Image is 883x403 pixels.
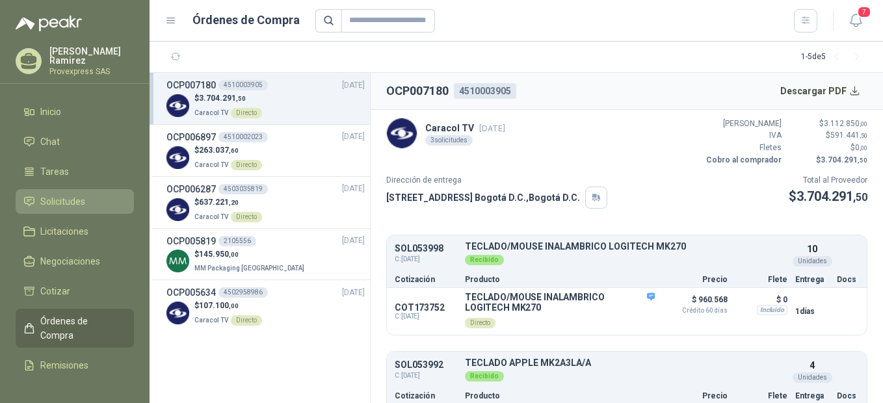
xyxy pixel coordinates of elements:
p: Cobro al comprador [704,154,782,166]
span: C: [DATE] [395,370,457,381]
p: Precio [663,392,728,400]
p: Provexpress SAS [49,68,134,75]
p: 10 [807,242,817,256]
span: Tareas [40,164,69,179]
p: IVA [704,129,782,142]
img: Company Logo [166,94,189,117]
div: 1 - 5 de 5 [801,47,867,68]
h1: Órdenes de Compra [192,11,300,29]
span: 263.037 [199,146,239,155]
p: [PERSON_NAME] [704,118,782,130]
span: [DATE] [342,287,365,299]
span: [DATE] [342,131,365,143]
span: ,00 [229,251,239,258]
div: 4510002023 [218,132,268,142]
h3: OCP007180 [166,78,216,92]
a: Negociaciones [16,249,134,274]
span: C: [DATE] [395,254,457,265]
div: Recibido [465,255,504,265]
p: TECLADO/MOUSE INALAMBRICO LOGITECH MK270 [465,242,787,252]
div: Directo [465,318,495,328]
p: $ [789,187,867,207]
span: Chat [40,135,60,149]
p: $ 960.568 [663,292,728,314]
p: Flete [735,392,787,400]
h2: OCP007180 [386,82,449,100]
a: OCP0071804510003905[DATE] Company Logo$3.704.291,50Caracol TVDirecto [166,78,365,119]
img: Company Logo [166,302,189,324]
p: $ [789,118,867,130]
div: Directo [231,160,262,170]
p: SOL053998 [395,244,457,253]
div: Directo [231,108,262,118]
div: Unidades [793,256,832,266]
h3: OCP006287 [166,182,216,196]
span: Inicio [40,105,61,119]
span: Caracol TV [194,317,228,324]
div: Incluido [757,305,787,315]
span: [DATE] [342,235,365,247]
img: Company Logo [166,146,189,169]
a: Remisiones [16,353,134,378]
span: ,50 [236,95,246,102]
span: [DATE] [342,183,365,195]
span: ,20 [229,199,239,206]
p: $ [194,300,262,312]
p: COT173752 [395,302,457,313]
a: OCP0068974510002023[DATE] Company Logo$263.037,60Caracol TVDirecto [166,130,365,171]
p: $ [194,248,307,261]
p: $ [789,154,867,166]
span: 637.221 [199,198,239,207]
p: $ [194,92,262,105]
span: Órdenes de Compra [40,314,122,343]
a: Cotizar [16,279,134,304]
p: SOL053992 [395,360,457,370]
img: Company Logo [387,118,417,148]
div: Directo [231,212,262,222]
a: Licitaciones [16,219,134,244]
span: Caracol TV [194,109,228,116]
img: Company Logo [166,198,189,221]
p: Entrega [795,392,829,400]
span: Remisiones [40,358,88,372]
span: Crédito 60 días [663,307,728,314]
a: OCP0058192105556[DATE] Company Logo$145.950,00MM Packaging [GEOGRAPHIC_DATA] [166,234,365,275]
p: [PERSON_NAME] Ramirez [49,47,134,65]
div: 4502958986 [218,287,268,298]
span: ,00 [860,120,867,127]
span: 7 [857,6,871,18]
span: ,50 [853,191,867,203]
span: Solicitudes [40,194,85,209]
span: Licitaciones [40,224,88,239]
div: 3 solicitudes [425,135,473,146]
a: Tareas [16,159,134,184]
span: ,50 [860,132,867,139]
p: Docs [837,392,859,400]
span: ,00 [229,302,239,309]
span: Negociaciones [40,254,100,268]
span: ,60 [229,147,239,154]
a: Chat [16,129,134,154]
p: $ [194,144,262,157]
span: ,50 [858,157,867,164]
div: Recibido [465,371,504,382]
p: Entrega [795,276,829,283]
span: 0 [855,143,867,152]
div: 4510003905 [218,80,268,90]
p: TECLADO APPLE MK2A3LA/A [465,358,787,368]
span: [DATE] [479,123,505,133]
h3: OCP005819 [166,234,216,248]
p: Dirección de entrega [386,174,607,187]
p: 4 [810,358,815,372]
p: Producto [465,276,655,283]
p: Flete [735,276,787,283]
span: [DATE] [342,79,365,92]
p: $ [789,142,867,154]
a: Inicio [16,99,134,124]
h3: OCP006897 [166,130,216,144]
p: Cotización [395,276,457,283]
span: 3.704.291 [821,155,867,164]
p: Cotización [395,392,457,400]
div: 2105556 [218,236,256,246]
span: 591.441 [830,131,867,140]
